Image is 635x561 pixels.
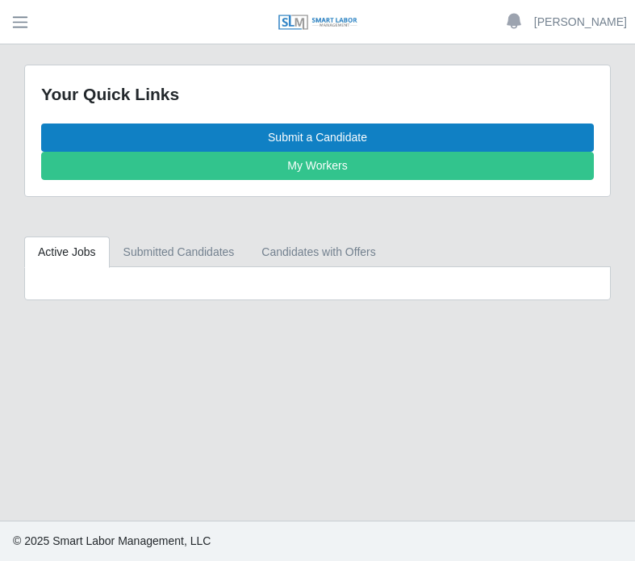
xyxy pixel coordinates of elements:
[24,237,110,268] a: Active Jobs
[278,14,358,31] img: SLM Logo
[13,534,211,547] span: © 2025 Smart Labor Management, LLC
[41,82,594,107] div: Your Quick Links
[110,237,249,268] a: Submitted Candidates
[41,124,594,152] a: Submit a Candidate
[41,152,594,180] a: My Workers
[248,237,389,268] a: Candidates with Offers
[534,14,627,31] a: [PERSON_NAME]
